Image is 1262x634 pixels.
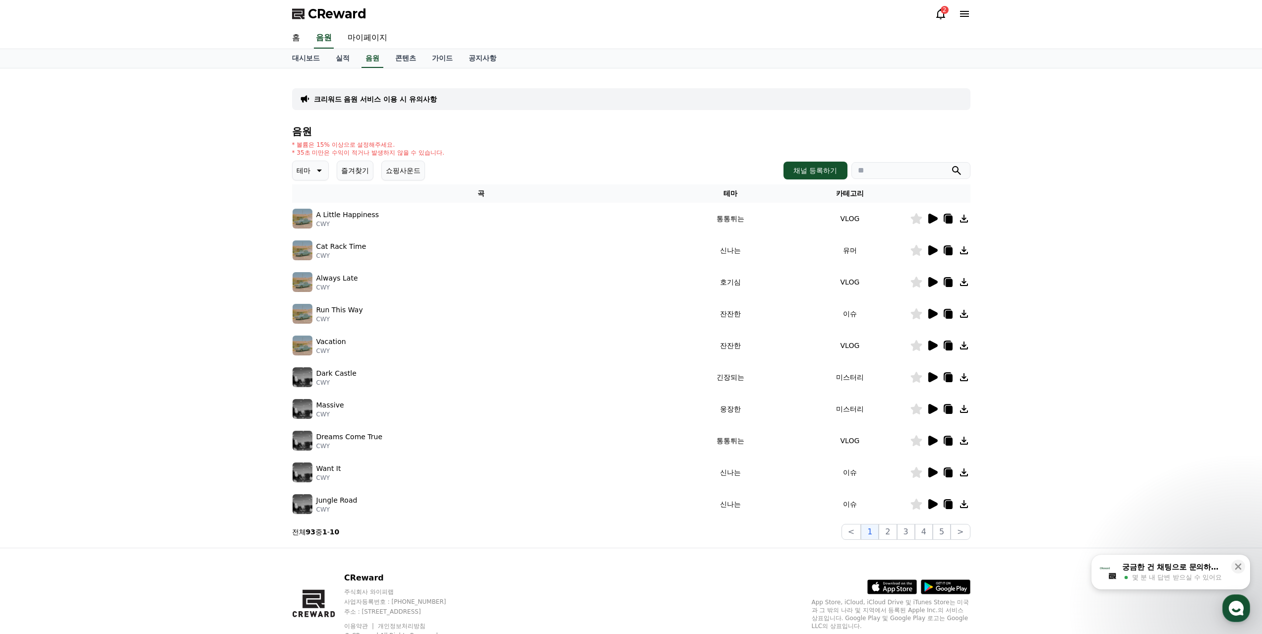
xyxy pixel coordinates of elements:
td: VLOG [790,266,909,298]
strong: 1 [322,528,327,536]
div: 2 [941,6,949,14]
td: VLOG [790,203,909,234]
td: 유머 [790,234,909,266]
a: 음원 [314,28,334,49]
button: < [841,524,861,540]
a: 실적 [328,49,358,68]
p: Always Late [316,273,358,284]
a: 홈 [284,28,308,49]
p: CWY [316,506,358,514]
img: music [293,240,312,260]
p: Want It [316,463,341,474]
p: Dreams Come True [316,432,383,442]
button: 4 [915,524,933,540]
strong: 10 [330,528,339,536]
img: music [293,399,312,419]
img: music [293,462,312,482]
a: 크리워드 음원 서비스 이용 시 유의사항 [314,94,437,104]
td: 잔잔한 [670,298,790,330]
button: > [951,524,970,540]
h4: 음원 [292,126,970,137]
p: 전체 중 - [292,527,340,537]
button: 2 [879,524,897,540]
p: Vacation [316,337,346,347]
button: 채널 등록하기 [783,162,847,179]
a: 가이드 [424,49,461,68]
img: music [293,431,312,451]
p: CWY [316,410,344,418]
span: 설정 [153,329,165,337]
p: CWY [316,347,346,355]
td: 신나는 [670,488,790,520]
p: 주식회사 와이피랩 [344,588,465,596]
strong: 93 [306,528,315,536]
a: 대시보드 [284,49,328,68]
td: 통통튀는 [670,203,790,234]
p: Jungle Road [316,495,358,506]
a: 음원 [361,49,383,68]
p: 주소 : [STREET_ADDRESS] [344,608,465,616]
button: 즐겨찾기 [337,161,373,180]
p: Run This Way [316,305,363,315]
td: 신나는 [670,234,790,266]
td: 긴장되는 [670,361,790,393]
th: 곡 [292,184,671,203]
td: 잔잔한 [670,330,790,361]
a: 2 [935,8,947,20]
span: 홈 [31,329,37,337]
span: CReward [308,6,366,22]
button: 3 [897,524,915,540]
p: 테마 [297,164,310,177]
p: CWY [316,252,366,260]
p: CWY [316,284,358,291]
img: music [293,209,312,229]
p: * 볼륨은 15% 이상으로 설정해주세요. [292,141,445,149]
p: CWY [316,315,363,323]
p: * 35초 미만은 수익이 적거나 발생하지 않을 수 있습니다. [292,149,445,157]
a: 설정 [128,314,190,339]
td: VLOG [790,330,909,361]
td: VLOG [790,425,909,457]
p: CWY [316,379,357,387]
td: 이슈 [790,488,909,520]
button: 5 [933,524,951,540]
p: CWY [316,442,383,450]
a: 대화 [65,314,128,339]
th: 테마 [670,184,790,203]
img: music [293,494,312,514]
p: Massive [316,400,344,410]
img: music [293,367,312,387]
span: 대화 [91,330,103,338]
td: 웅장한 [670,393,790,425]
p: A Little Happiness [316,210,379,220]
img: music [293,272,312,292]
a: 이용약관 [344,623,375,630]
p: Dark Castle [316,368,357,379]
a: 콘텐츠 [387,49,424,68]
td: 신나는 [670,457,790,488]
a: 홈 [3,314,65,339]
td: 이슈 [790,298,909,330]
img: music [293,336,312,355]
td: 미스터리 [790,393,909,425]
a: CReward [292,6,366,22]
a: 개인정보처리방침 [378,623,425,630]
p: App Store, iCloud, iCloud Drive 및 iTunes Store는 미국과 그 밖의 나라 및 지역에서 등록된 Apple Inc.의 서비스 상표입니다. Goo... [812,598,970,630]
a: 마이페이지 [340,28,395,49]
button: 쇼핑사운드 [381,161,425,180]
td: 이슈 [790,457,909,488]
p: CWY [316,220,379,228]
p: CWY [316,474,341,482]
td: 미스터리 [790,361,909,393]
td: 통통튀는 [670,425,790,457]
th: 카테고리 [790,184,909,203]
p: 사업자등록번호 : [PHONE_NUMBER] [344,598,465,606]
button: 테마 [292,161,329,180]
td: 호기심 [670,266,790,298]
p: CReward [344,572,465,584]
img: music [293,304,312,324]
button: 1 [861,524,879,540]
a: 공지사항 [461,49,504,68]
